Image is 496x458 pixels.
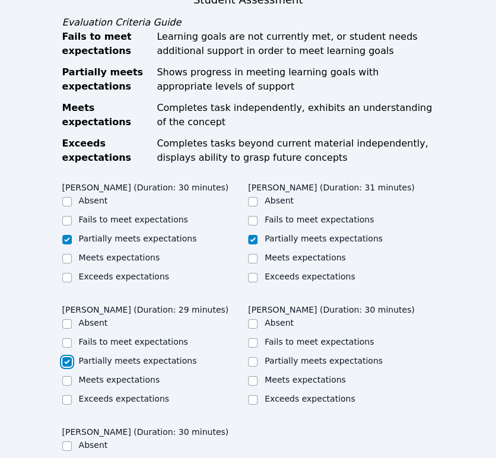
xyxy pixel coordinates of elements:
label: Exceeds expectations [79,272,169,281]
label: Partially meets expectations [79,234,197,243]
label: Fails to meet expectations [265,215,374,224]
div: Evaluation Criteria Guide [62,15,434,30]
label: Absent [79,196,108,205]
legend: [PERSON_NAME] (Duration: 29 minutes) [62,299,229,317]
label: Meets expectations [79,375,160,384]
label: Meets expectations [265,375,346,384]
legend: [PERSON_NAME] (Duration: 30 minutes) [248,299,415,317]
legend: [PERSON_NAME] (Duration: 31 minutes) [248,177,415,195]
label: Absent [265,318,294,327]
label: Fails to meet expectations [79,215,188,224]
label: Exceeds expectations [79,394,169,403]
label: Partially meets expectations [79,356,197,365]
label: Exceeds expectations [265,272,355,281]
legend: [PERSON_NAME] (Duration: 30 minutes) [62,421,229,439]
div: Shows progress in meeting learning goals with appropriate levels of support [157,65,434,94]
div: Learning goals are not currently met, or student needs additional support in order to meet learni... [157,30,434,58]
label: Exceeds expectations [265,394,355,403]
label: Absent [79,318,108,327]
label: Meets expectations [79,253,160,262]
label: Fails to meet expectations [265,337,374,346]
div: Completes task independently, exhibits an understanding of the concept [157,101,434,129]
div: Fails to meet expectations [62,30,150,58]
label: Meets expectations [265,253,346,262]
legend: [PERSON_NAME] (Duration: 30 minutes) [62,177,229,195]
div: Partially meets expectations [62,65,150,94]
div: Meets expectations [62,101,150,129]
label: Absent [79,440,108,450]
div: Exceeds expectations [62,136,150,165]
label: Fails to meet expectations [79,337,188,346]
label: Absent [265,196,294,205]
div: Completes tasks beyond current material independently, displays ability to grasp future concepts [157,136,434,165]
label: Partially meets expectations [265,356,383,365]
label: Partially meets expectations [265,234,383,243]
